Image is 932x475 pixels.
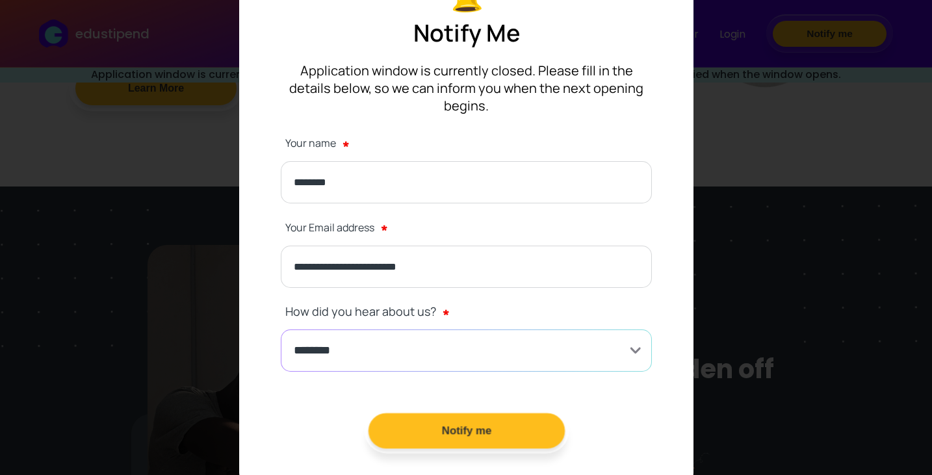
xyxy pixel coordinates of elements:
[285,129,652,157] label: Your name
[368,413,564,449] button: Notify me
[285,213,652,241] label: Your Email address
[281,17,652,49] p: Notify Me
[281,62,652,114] p: Application window is currently closed. Please fill in the details below, so we can inform you wh...
[285,298,652,326] label: How did you hear about us?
